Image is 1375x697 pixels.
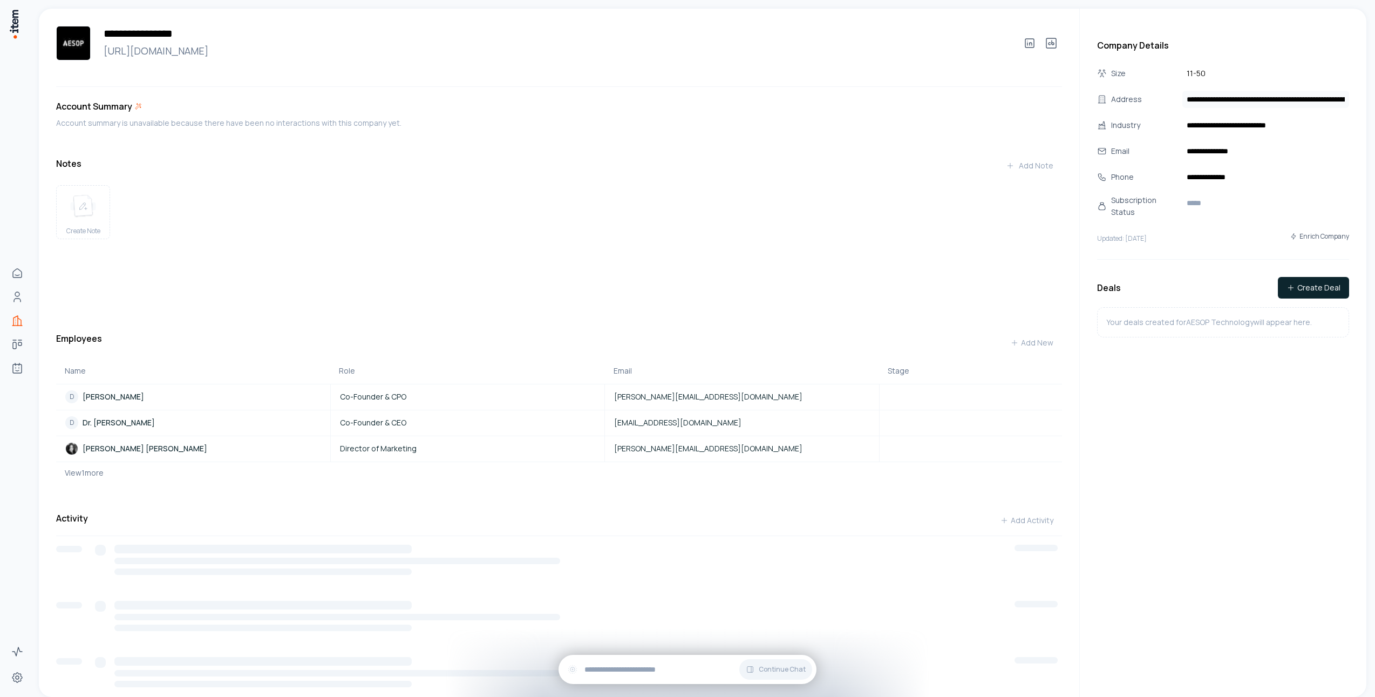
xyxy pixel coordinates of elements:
button: Create Deal [1278,277,1349,299]
div: Role [339,366,596,376]
button: Add New [1002,332,1062,354]
button: View1more [56,462,104,484]
h3: Deals [1097,281,1121,294]
button: Add Activity [991,510,1062,531]
p: Dr. [PERSON_NAME] [83,417,155,428]
a: Yi-Hsiu Nicole Lin[PERSON_NAME] [PERSON_NAME] [57,442,264,455]
button: Continue Chat [739,659,812,680]
div: Account summary is unavailable because there have been no interactions with this company yet. [56,117,1062,129]
img: Item Brain Logo [9,9,19,39]
a: [PERSON_NAME][EMAIL_ADDRESS][DOMAIN_NAME] [605,443,813,454]
a: DDr. [PERSON_NAME] [57,416,264,429]
img: create note [70,194,96,218]
a: D[PERSON_NAME] [57,390,264,403]
a: [URL][DOMAIN_NAME] [99,43,1010,58]
a: Deals [6,334,28,355]
p: [PERSON_NAME] [PERSON_NAME] [83,443,207,454]
a: [EMAIL_ADDRESS][DOMAIN_NAME] [605,417,813,428]
div: Size [1111,67,1180,79]
span: [EMAIL_ADDRESS][DOMAIN_NAME] [614,417,741,428]
p: Your deals created for AESOP Technology will appear here. [1106,316,1312,328]
span: [PERSON_NAME][EMAIL_ADDRESS][DOMAIN_NAME] [614,391,802,402]
a: People [6,286,28,308]
a: Settings [6,667,28,688]
div: Industry [1111,119,1180,131]
div: Phone [1111,171,1180,183]
span: Continue Chat [759,665,806,674]
a: [PERSON_NAME][EMAIL_ADDRESS][DOMAIN_NAME] [605,391,813,402]
img: AESOP Technology [56,26,91,60]
div: Email [1111,145,1180,157]
div: D [65,390,78,403]
a: Co-Founder & CPO [331,391,539,402]
div: Name [65,366,322,376]
div: Subscription Status [1111,194,1180,218]
button: Add Note [997,155,1062,177]
span: Director of Marketing [340,443,417,454]
p: Updated: [DATE] [1097,234,1147,243]
button: Enrich Company [1290,227,1349,246]
span: Create Note [66,227,100,235]
a: Home [6,262,28,284]
div: Continue Chat [559,655,816,684]
div: D [65,416,78,429]
span: Co-Founder & CEO [340,417,406,428]
button: create noteCreate Note [56,185,110,239]
a: Agents [6,357,28,379]
a: Activity [6,641,28,662]
div: Address [1111,93,1180,105]
a: Co-Founder & CEO [331,417,539,428]
span: Co-Founder & CPO [340,391,406,402]
h3: Notes [56,157,81,170]
div: Email [614,366,870,376]
a: Companies [6,310,28,331]
div: Stage [888,366,1053,376]
h3: Employees [56,332,102,354]
h3: Activity [56,512,88,525]
img: Yi-Hsiu Nicole Lin [65,442,78,455]
a: Director of Marketing [331,443,539,454]
div: Add Note [1006,160,1053,171]
h3: Account Summary [56,100,132,113]
p: [PERSON_NAME] [83,391,144,402]
h3: Company Details [1097,39,1349,52]
span: [PERSON_NAME][EMAIL_ADDRESS][DOMAIN_NAME] [614,443,802,454]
